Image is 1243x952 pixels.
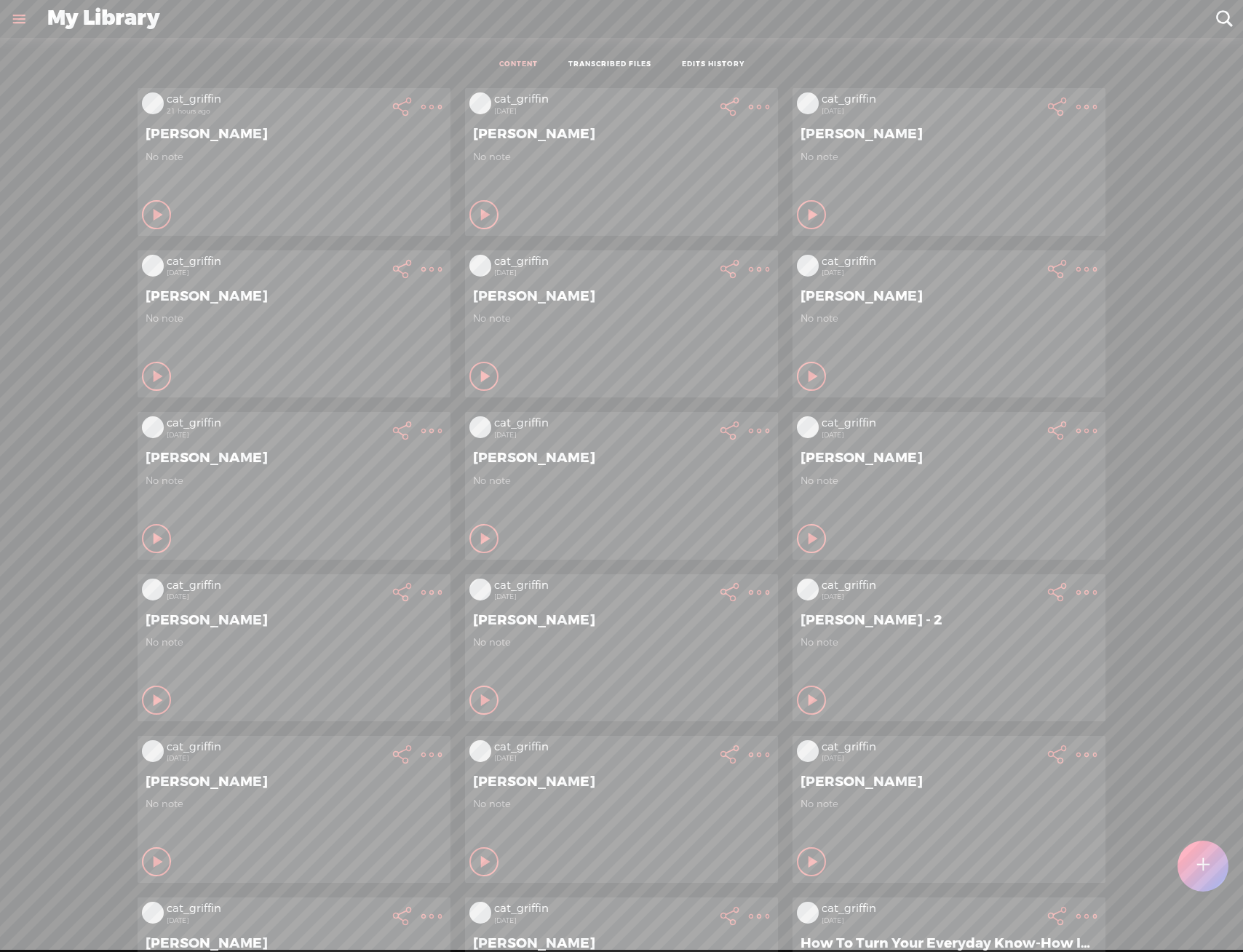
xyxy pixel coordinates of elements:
span: No note [473,312,770,325]
div: cat_griffin [167,740,385,755]
div: cat_griffin [822,579,1040,593]
div: [DATE] [167,269,385,277]
div: [DATE] [167,431,385,440]
img: videoLoading.png [797,902,819,924]
span: [PERSON_NAME] [473,935,770,952]
span: [PERSON_NAME] [146,125,442,143]
img: videoLoading.png [469,902,491,924]
img: videoLoading.png [469,416,491,438]
span: [PERSON_NAME] [473,449,770,467]
span: No note [473,636,770,648]
div: cat_griffin [167,255,385,269]
span: No note [801,312,1097,325]
div: [DATE] [167,592,385,601]
div: cat_griffin [822,740,1040,755]
a: EDITS HISTORY [682,60,744,70]
div: cat_griffin [167,902,385,916]
div: cat_griffin [822,255,1040,269]
div: cat_griffin [494,579,712,593]
div: cat_griffin [494,92,712,107]
div: [DATE] [494,431,712,440]
div: [DATE] [822,431,1040,440]
img: videoLoading.png [142,255,164,277]
span: No note [473,151,770,163]
div: 21 hours ago [167,107,385,116]
img: videoLoading.png [469,740,491,762]
span: [PERSON_NAME] [146,449,442,467]
div: [DATE] [494,754,712,763]
div: [DATE] [167,916,385,925]
div: [DATE] [822,916,1040,925]
img: videoLoading.png [797,579,819,600]
span: No note [146,475,442,487]
div: [DATE] [494,107,712,116]
span: [PERSON_NAME] [801,773,1097,790]
a: TRANSCRIBED FILES [568,60,651,70]
span: [PERSON_NAME] [146,287,442,305]
span: [PERSON_NAME] [801,449,1097,467]
img: videoLoading.png [797,416,819,438]
span: No note [146,151,442,163]
img: videoLoading.png [142,416,164,438]
div: [DATE] [494,916,712,925]
span: [PERSON_NAME] [473,773,770,790]
span: No note [801,151,1097,163]
img: videoLoading.png [469,92,491,114]
div: cat_griffin [494,740,712,755]
img: videoLoading.png [797,255,819,277]
div: cat_griffin [494,902,712,916]
img: videoLoading.png [142,579,164,600]
div: [DATE] [822,269,1040,277]
div: [DATE] [494,592,712,601]
div: cat_griffin [167,416,385,431]
span: No note [473,475,770,487]
span: [PERSON_NAME] [473,287,770,305]
div: cat_griffin [822,416,1040,431]
span: [PERSON_NAME] [801,125,1097,143]
div: cat_griffin [494,416,712,431]
img: videoLoading.png [142,902,164,924]
img: videoLoading.png [797,92,819,114]
img: videoLoading.png [142,92,164,114]
img: videoLoading.png [469,255,491,277]
span: No note [146,312,442,325]
span: No note [801,636,1097,648]
div: [DATE] [494,269,712,277]
span: [PERSON_NAME] [473,125,770,143]
div: cat_griffin [167,92,385,107]
img: videoLoading.png [142,740,164,762]
span: No note [146,798,442,810]
span: No note [801,475,1097,487]
span: No note [146,636,442,648]
div: cat_griffin [167,579,385,593]
span: [PERSON_NAME] - 2 [801,611,1097,629]
div: [DATE] [822,592,1040,601]
span: [PERSON_NAME] [146,611,442,629]
span: No note [801,798,1097,810]
span: No note [473,798,770,810]
div: cat_griffin [494,255,712,269]
div: [DATE] [167,754,385,763]
span: [PERSON_NAME] [146,773,442,790]
img: videoLoading.png [797,740,819,762]
span: [PERSON_NAME] [473,611,770,629]
div: [DATE] [822,107,1040,116]
img: videoLoading.png [469,579,491,600]
div: cat_griffin [822,92,1040,107]
span: [PERSON_NAME] [146,935,442,952]
span: [PERSON_NAME] [801,287,1097,305]
span: How To Turn Your Everyday Know-How Into A Digital Product That Sells [801,935,1097,952]
a: CONTENT [499,60,538,70]
div: cat_griffin [822,902,1040,916]
div: [DATE] [822,754,1040,763]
